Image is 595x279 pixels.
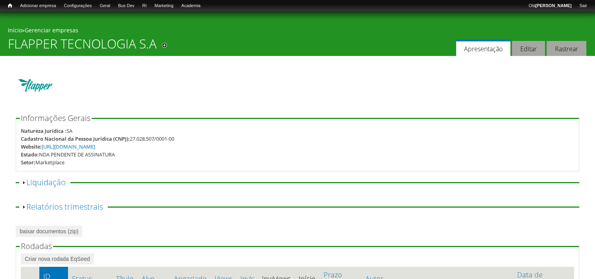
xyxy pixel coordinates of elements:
div: Marketplace [35,158,64,166]
a: Configurações [60,2,96,10]
div: Natureza Jurídica : [21,127,66,135]
span: Início [8,3,12,8]
strong: [PERSON_NAME] [535,3,571,8]
a: Liquidação [26,177,66,188]
div: » [8,26,587,36]
div: Website: [21,143,42,151]
a: [URL][DOMAIN_NAME] [42,143,95,150]
div: Cadastro Nacional da Pessoa Jurídica (CNPJ): [21,135,130,143]
a: Adicionar empresa [16,2,60,10]
a: Bus Dev [114,2,138,10]
a: Relatórios trimestrais [26,201,103,212]
span: Informações Gerais [21,113,90,123]
div: 27.028.507/0001-00 [130,135,174,143]
div: Setor: [21,158,35,166]
a: RI [138,2,151,10]
a: Rastrear [547,41,586,56]
a: Sair [575,2,591,10]
a: Início [8,26,22,34]
a: baixar documentos (zip) [16,226,82,237]
a: Geral [96,2,114,10]
a: Marketing [151,2,177,10]
div: Estado: [21,151,39,158]
span: Rodadas [21,241,52,251]
div: SA [66,127,72,135]
a: Editar [512,41,545,56]
div: NDA PENDENTE DE ASSINATURA [39,151,115,158]
a: Criar nova rodada EqSeed [21,253,94,264]
h1: FLAPPER TECNOLOGIA S.A [8,36,157,56]
a: Olá[PERSON_NAME] [525,2,575,10]
a: Gerenciar empresas [25,26,78,34]
a: Início [4,2,16,9]
a: Apresentação [456,39,510,56]
a: Academia [177,2,204,10]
